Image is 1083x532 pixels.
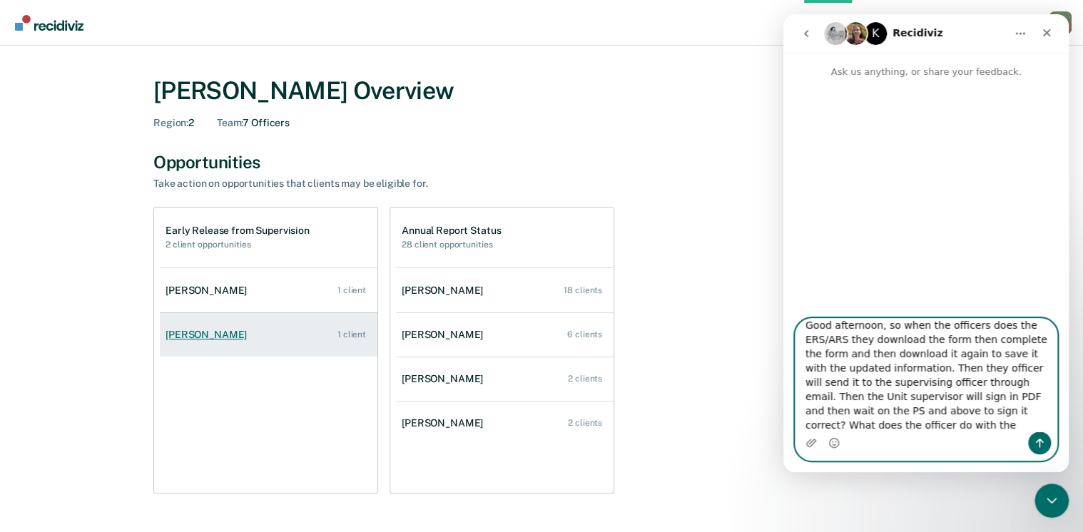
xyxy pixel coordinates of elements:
[1049,11,1072,34] div: J M
[166,240,310,250] h2: 2 client opportunities
[1034,484,1069,518] iframe: Intercom live chat
[402,417,489,429] div: [PERSON_NAME]
[217,117,243,128] span: Team :
[396,270,614,311] a: [PERSON_NAME] 18 clients
[160,270,377,311] a: [PERSON_NAME] 1 client
[402,373,489,385] div: [PERSON_NAME]
[15,15,83,31] img: Recidiviz
[402,329,489,341] div: [PERSON_NAME]
[337,329,366,339] div: 1 client
[568,418,602,428] div: 2 clients
[153,117,194,129] div: 2
[166,329,253,341] div: [PERSON_NAME]
[402,285,489,297] div: [PERSON_NAME]
[166,225,310,237] h1: Early Release from Supervision
[217,117,290,129] div: 7 Officers
[396,403,614,444] a: [PERSON_NAME] 2 clients
[402,225,501,237] h1: Annual Report Status
[564,285,602,295] div: 18 clients
[396,314,614,355] a: [PERSON_NAME] 6 clients
[337,285,366,295] div: 1 client
[153,117,188,128] span: Region :
[396,359,614,399] a: [PERSON_NAME] 2 clients
[153,76,930,106] div: [PERSON_NAME] Overview
[402,240,501,250] h2: 28 client opportunities
[1049,11,1072,34] button: Profile dropdown button
[153,178,653,190] div: Take action on opportunities that clients may be eligible for.
[166,285,253,297] div: [PERSON_NAME]
[567,329,602,339] div: 6 clients
[783,14,1069,472] iframe: Intercom live chat
[568,374,602,384] div: 2 clients
[153,152,930,173] div: Opportunities
[160,314,377,355] a: [PERSON_NAME] 1 client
